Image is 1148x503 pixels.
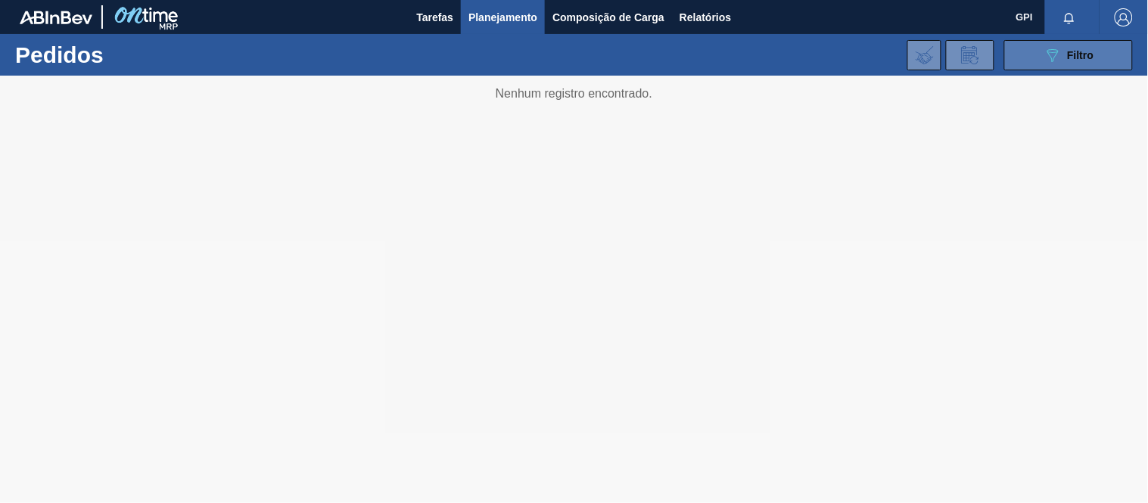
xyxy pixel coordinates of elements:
[680,8,731,26] span: Relatórios
[15,46,232,64] h1: Pedidos
[1004,40,1133,70] button: Filtro
[907,40,941,70] div: Importar Negociações dos Pedidos
[416,8,453,26] span: Tarefas
[946,40,994,70] div: Solicitação de Revisão de Pedidos
[20,11,92,24] img: TNhmsLtSVTkK8tSr43FrP2fwEKptu5GPRR3wAAAABJRU5ErkJggg==
[1045,7,1094,28] button: Notificações
[468,8,537,26] span: Planejamento
[1115,8,1133,26] img: Logout
[1068,49,1094,61] span: Filtro
[552,8,664,26] span: Composição de Carga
